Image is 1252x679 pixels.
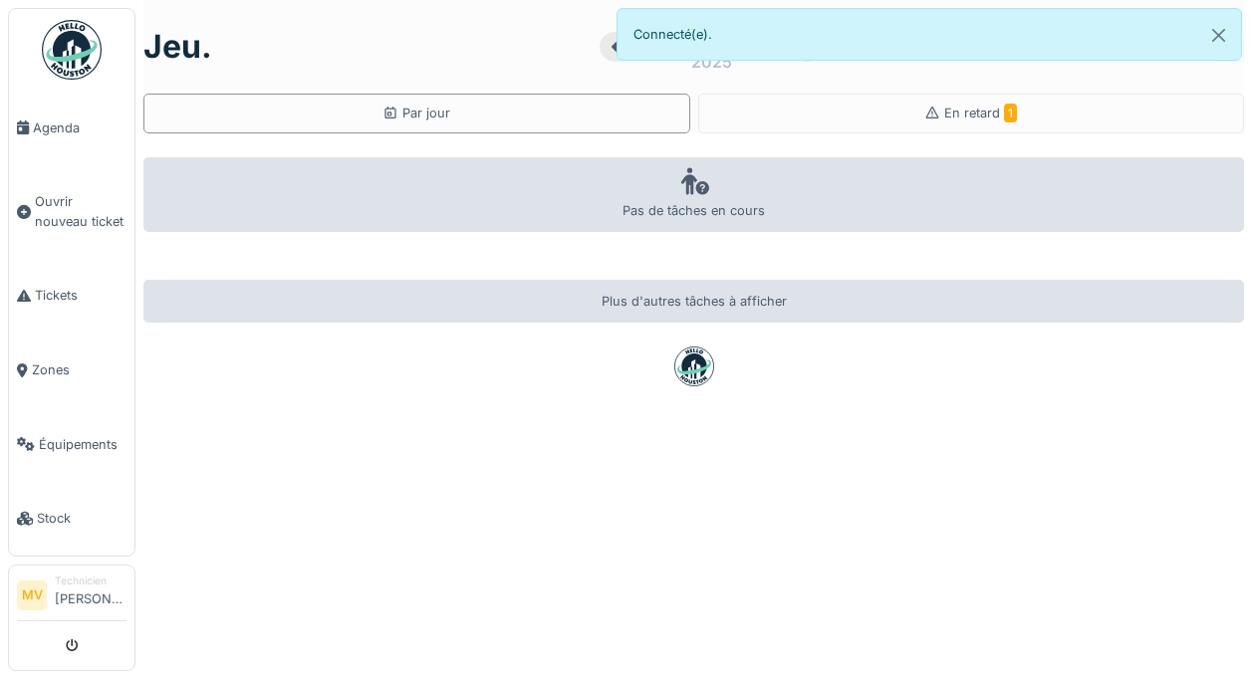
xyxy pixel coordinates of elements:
span: Stock [37,509,126,528]
a: Zones [9,333,134,407]
span: Agenda [33,118,126,137]
div: 2025 [691,50,732,74]
div: Plus d'autres tâches à afficher [143,280,1244,323]
span: 1 [1004,104,1017,122]
a: Tickets [9,259,134,334]
img: Badge_color-CXgf-gQk.svg [42,20,102,80]
a: Stock [9,482,134,557]
li: MV [17,580,47,610]
span: Ouvrir nouveau ticket [35,192,126,230]
a: Agenda [9,91,134,165]
h1: jeu. [143,28,212,66]
a: MV Technicien[PERSON_NAME] [17,573,126,621]
img: badge-BVDL4wpA.svg [674,346,714,386]
span: Équipements [39,435,126,454]
span: Tickets [35,286,126,305]
div: Connecté(e). [617,8,1243,61]
div: Par jour [382,104,450,122]
button: Close [1196,9,1241,62]
a: Équipements [9,407,134,482]
span: Zones [32,360,126,379]
a: Ouvrir nouveau ticket [9,165,134,259]
div: Pas de tâches en cours [143,157,1244,232]
div: Technicien [55,573,126,588]
li: [PERSON_NAME] [55,573,126,616]
span: En retard [944,106,1017,120]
